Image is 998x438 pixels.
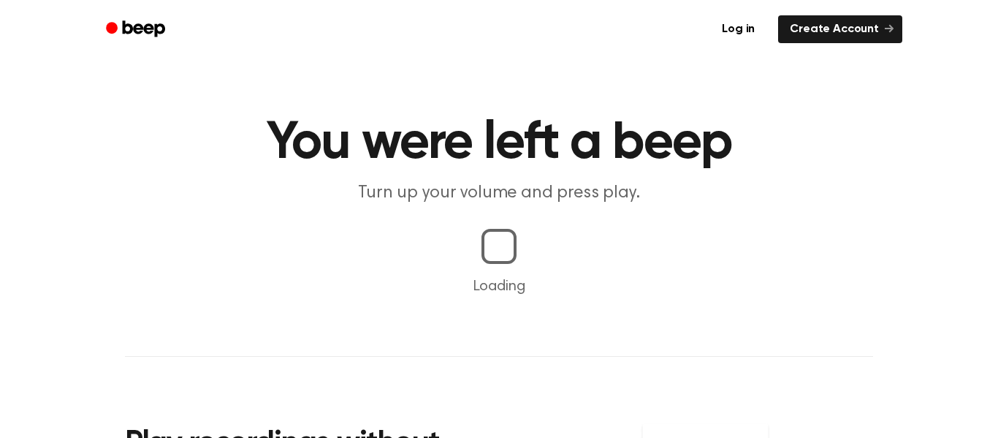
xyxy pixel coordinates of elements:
[18,276,980,298] p: Loading
[778,15,902,43] a: Create Account
[125,117,873,170] h1: You were left a beep
[218,181,780,205] p: Turn up your volume and press play.
[96,15,178,44] a: Beep
[707,12,769,46] a: Log in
